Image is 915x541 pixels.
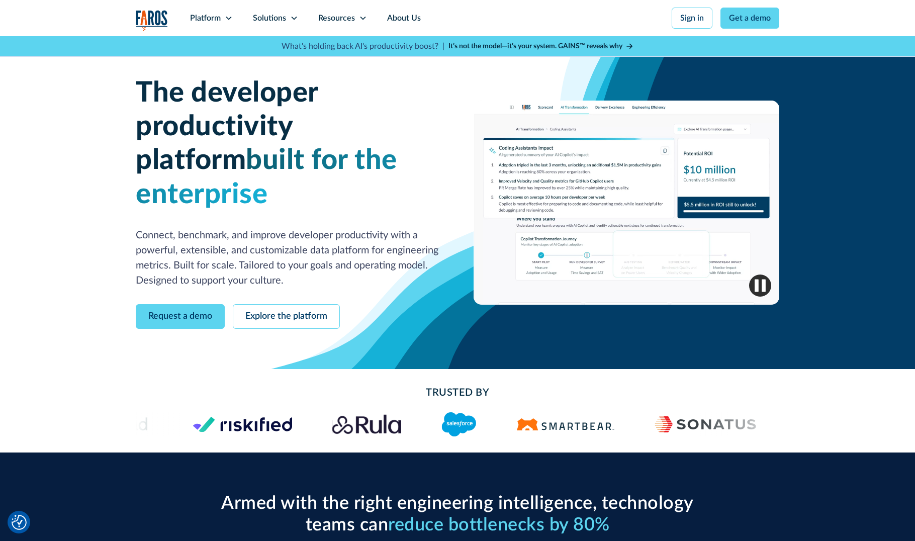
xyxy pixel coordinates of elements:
[136,146,397,208] span: built for the enterprise
[136,228,441,288] p: Connect, benchmark, and improve developer productivity with a powerful, extensible, and customiza...
[655,416,756,432] img: Sonatus Logo
[136,76,441,212] h1: The developer productivity platform
[136,10,168,31] img: Logo of the analytics and reporting company Faros.
[282,40,444,52] p: What's holding back AI's productivity boost? |
[720,8,779,29] a: Get a demo
[253,12,286,24] div: Solutions
[448,43,622,50] strong: It’s not the model—it’s your system. GAINS™ reveals why
[672,8,712,29] a: Sign in
[12,515,27,530] img: Revisit consent button
[12,515,27,530] button: Cookie Settings
[388,516,610,534] span: reduce bottlenecks by 80%
[448,41,633,52] a: It’s not the model—it’s your system. GAINS™ reveals why
[233,304,340,329] a: Explore the platform
[333,414,401,434] img: Rula logo
[441,412,476,436] img: Logo of the CRM platform Salesforce.
[190,12,221,24] div: Platform
[749,275,771,297] img: Pause video
[216,385,699,400] h2: Trusted By
[136,10,168,31] a: home
[516,418,614,430] img: Logo of the software testing platform SmartBear.
[193,416,293,432] img: Logo of the risk management platform Riskified.
[136,304,225,329] a: Request a demo
[216,493,699,536] h2: Armed with the right engineering intelligence, technology teams can
[318,12,355,24] div: Resources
